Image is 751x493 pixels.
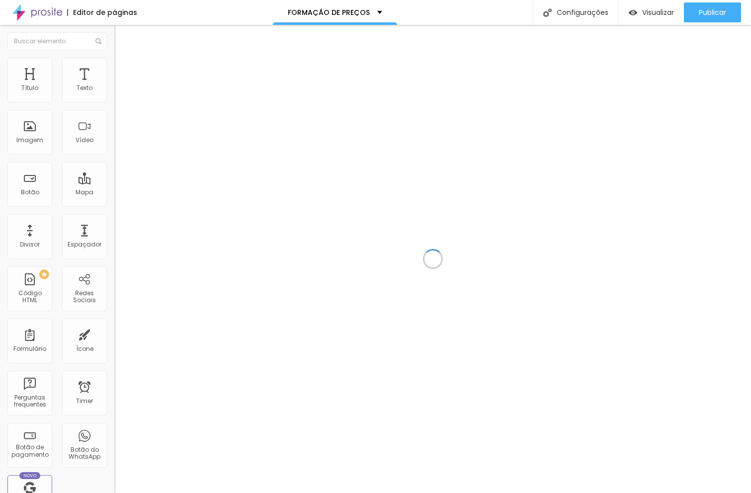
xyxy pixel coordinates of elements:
[10,444,49,458] div: Botão de pagamento
[76,398,93,405] div: Timer
[67,9,137,16] div: Editor de páginas
[21,84,38,91] div: Título
[288,9,370,16] p: FORMAÇÃO DE PREÇOS
[10,290,49,304] div: Código HTML
[699,8,726,16] span: Publicar
[95,38,101,44] img: Icone
[77,84,92,91] div: Texto
[21,189,39,196] div: Botão
[76,137,93,144] div: Vídeo
[68,241,101,248] div: Espaçador
[65,290,104,304] div: Redes Sociais
[13,345,46,352] div: Formulário
[629,8,637,17] img: view-1.svg
[619,2,684,22] button: Visualizar
[642,8,674,16] span: Visualizar
[543,8,552,17] img: Icone
[10,394,49,409] div: Perguntas frequentes
[7,32,107,50] input: Buscar elemento
[20,241,40,248] div: Divisor
[16,137,43,144] div: Imagem
[76,189,93,196] div: Mapa
[76,345,93,352] div: Ícone
[684,2,741,22] button: Publicar
[65,446,104,461] div: Botão do WhatsApp
[19,472,41,479] div: Novo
